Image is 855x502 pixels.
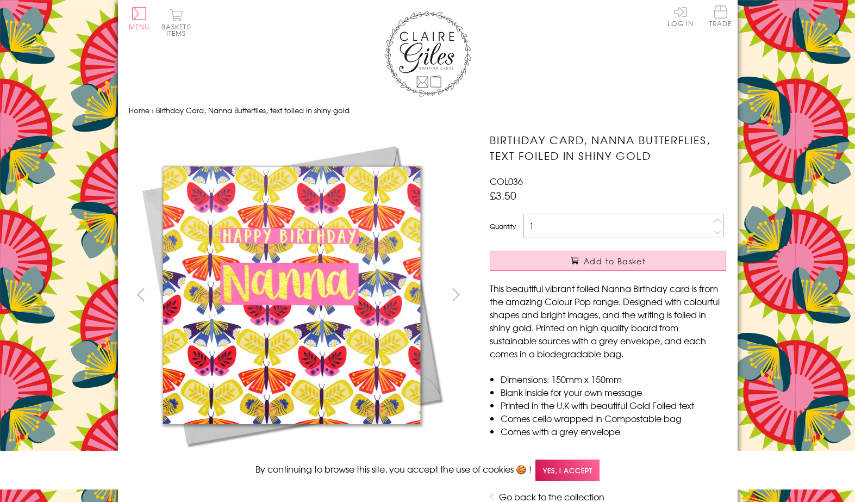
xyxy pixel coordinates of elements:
[501,399,726,412] li: Printed in the U.K with beautiful Gold Foiled text
[490,188,516,203] span: £3.50
[129,7,150,30] button: Menu
[129,105,149,115] a: Home
[535,460,600,481] span: Yes, I accept
[490,132,726,164] h1: Birthday Card, Nanna Butterflies, text foiled in shiny gold
[444,282,468,307] button: next
[128,132,454,458] img: Birthday Card, Nanna Butterflies, text foiled in shiny gold
[501,373,726,386] li: Dimensions: 150mm x 150mm
[501,412,726,425] li: Comes cello wrapped in Compostable bag
[490,282,726,360] p: This beautiful vibrant foiled Nanna Birthday card is from the amazing Colour Pop range. Designed ...
[384,11,471,97] img: Claire Giles Greetings Cards
[667,5,694,27] a: Log In
[709,5,732,27] span: Trade
[501,386,726,399] li: Blank inside for your own message
[166,22,191,38] span: 0 items
[161,9,191,36] button: Basket0 items
[468,132,794,458] img: Birthday Card, Nanna Butterflies, text foiled in shiny gold
[501,425,726,438] li: Comes with a grey envelope
[129,282,153,307] button: prev
[156,105,350,115] span: Birthday Card, Nanna Butterflies, text foiled in shiny gold
[152,105,154,115] span: ›
[129,22,150,32] span: Menu
[490,221,516,231] label: Quantity
[709,5,732,29] a: Trade
[490,251,726,271] button: Add to Basket
[129,100,727,122] nav: breadcrumbs
[584,256,646,267] span: Add to Basket
[490,175,523,188] span: COL036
